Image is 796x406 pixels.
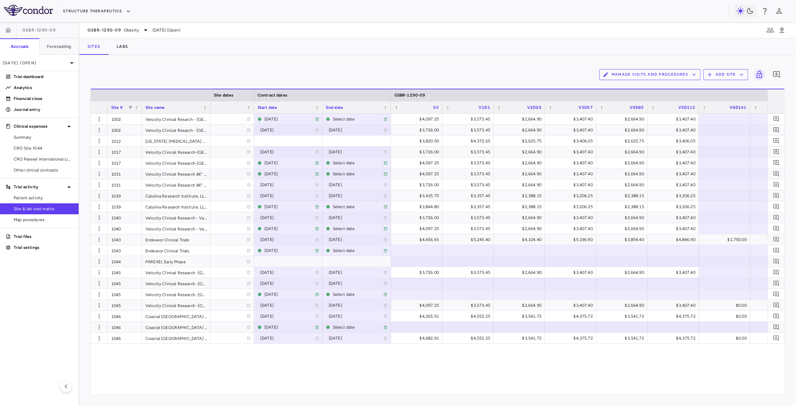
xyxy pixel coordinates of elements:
[772,169,781,178] button: Add comment
[773,335,780,341] svg: Add comment
[551,223,593,234] div: $3,407.40
[448,267,490,278] div: $3,573.45
[258,105,277,110] span: Start date
[14,145,73,151] span: CRO Site 1044
[108,333,142,343] div: 1046
[602,212,644,223] div: $2,664.90
[705,234,747,245] div: $1,750.00
[773,138,780,144] svg: Add comment
[108,322,142,332] div: 1046
[88,27,121,33] span: GSBR-1290-09
[602,234,644,245] div: $3,854.40
[14,167,73,173] span: Other clinical contracts
[551,179,593,190] div: $3,407.40
[654,147,695,157] div: $3,407.40
[602,179,644,190] div: $2,664.90
[260,179,315,190] div: [DATE]
[142,322,210,332] div: Coastal [GEOGRAPHIC_DATA] - [GEOGRAPHIC_DATA]
[260,125,315,136] div: [DATE]
[333,245,383,256] div: Select date
[772,279,781,288] button: Add comment
[448,333,490,344] div: $4,552.25
[258,93,287,98] span: Contract dates
[333,114,383,125] div: Select date
[500,147,541,157] div: $2,664.90
[22,27,56,33] span: GSBR-1290-09
[772,114,781,124] button: Add comment
[258,322,319,332] span: This is the current site contract.
[551,311,593,322] div: $4,375.72
[329,267,383,278] div: [DATE]
[772,312,781,321] button: Add comment
[108,147,142,157] div: 1017
[326,114,388,124] span: This is the current site contract.
[397,300,439,311] div: $4,097.25
[142,179,210,190] div: Velocity Clinical Research â€“ [GEOGRAPHIC_DATA]
[500,157,541,168] div: $2,664.90
[142,147,210,157] div: Velocity Clinical Research-[GEOGRAPHIC_DATA]
[397,157,439,168] div: $4,097.25
[773,258,780,265] svg: Add comment
[142,333,210,343] div: Coastal [GEOGRAPHIC_DATA] - [GEOGRAPHIC_DATA]
[551,136,593,147] div: $3,406.05
[142,223,210,234] div: Velocity Clinical Research - Valparaiso
[578,105,593,110] span: V3D57
[772,180,781,189] button: Add comment
[329,311,383,322] div: [DATE]
[329,125,383,136] div: [DATE]
[142,234,210,245] div: Endeavor Clinical Trials
[260,190,315,201] div: [DATE]
[397,125,439,136] div: $3,726.00
[448,300,490,311] div: $3,573.45
[258,224,319,233] span: This is the current site contract.
[142,300,210,310] div: Velocity Clinical Research -[GEOGRAPHIC_DATA]
[551,114,593,125] div: $3,407.40
[773,160,780,166] svg: Add comment
[108,136,142,146] div: 1012
[258,245,319,255] span: This is the current site contract.
[772,246,781,255] button: Add comment
[111,105,123,110] span: Site #
[551,201,593,212] div: $3,206.25
[397,136,439,147] div: $3,820.50
[333,168,383,179] div: Select date
[654,234,695,245] div: $4,846.90
[772,136,781,145] button: Add comment
[14,244,73,251] p: Trial settings
[730,105,747,110] span: V6D141
[500,179,541,190] div: $2,664.90
[772,71,781,79] svg: Add comment
[772,257,781,266] button: Add comment
[142,256,210,267] div: PAREXEL Early Phase
[108,256,142,267] div: 1044
[448,311,490,322] div: $4,552.25
[329,147,383,157] div: [DATE]
[14,195,73,201] span: Patient activity
[142,245,210,256] div: Endeavor Clinical Trials
[654,136,695,147] div: $3,406.05
[14,156,73,162] span: CRO Parexel International Limited
[326,169,388,179] span: This is the current site contract.
[329,212,383,223] div: [DATE]
[14,96,73,102] p: Financial close
[108,245,142,256] div: 1043
[654,267,695,278] div: $3,407.40
[214,93,234,98] span: Site dates
[654,168,695,179] div: $3,407.40
[773,203,780,210] svg: Add comment
[705,300,747,311] div: $0.00
[397,190,439,201] div: $3,435.75
[602,147,644,157] div: $2,664.90
[599,69,701,80] button: Manage Visits and Procedures
[47,43,71,50] h6: Forecasting
[602,157,644,168] div: $2,664.90
[108,168,142,179] div: 1031
[142,289,210,300] div: Velocity Clinical Research -[GEOGRAPHIC_DATA]
[448,179,490,190] div: $3,573.45
[142,157,210,168] div: Velocity Clinical Research-[GEOGRAPHIC_DATA]
[500,136,541,147] div: $2,625.75
[772,202,781,211] button: Add comment
[108,114,142,124] div: 1002
[260,212,315,223] div: [DATE]
[142,267,210,278] div: Velocity Clinical Research -[GEOGRAPHIC_DATA]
